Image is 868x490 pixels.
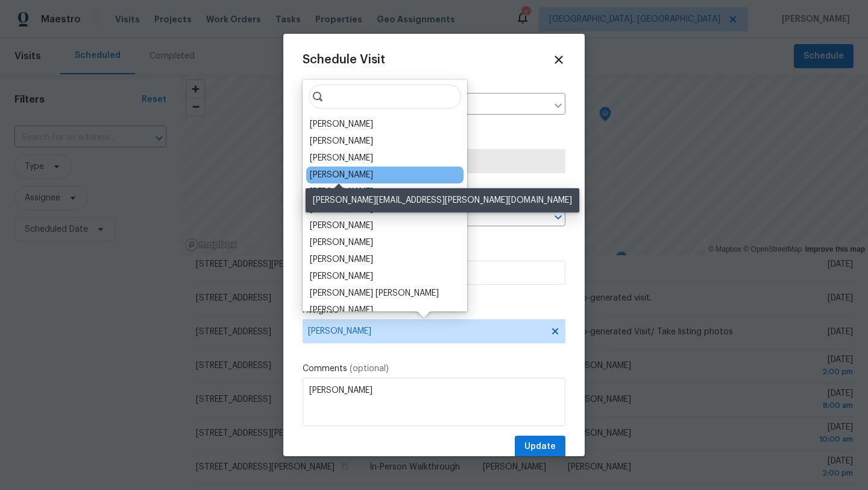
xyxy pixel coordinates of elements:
[550,209,567,226] button: Open
[310,135,373,147] div: [PERSON_NAME]
[303,54,385,66] span: Schedule Visit
[310,270,373,282] div: [PERSON_NAME]
[310,237,373,249] div: [PERSON_NAME]
[310,169,373,181] div: [PERSON_NAME]
[303,363,565,375] label: Comments
[552,53,565,66] span: Close
[310,304,373,316] div: [PERSON_NAME]
[310,253,373,266] div: [PERSON_NAME]
[310,118,373,130] div: [PERSON_NAME]
[310,287,439,299] div: [PERSON_NAME] [PERSON_NAME]
[515,436,565,458] button: Update
[308,326,544,336] span: [PERSON_NAME]
[524,439,556,454] span: Update
[310,152,373,164] div: [PERSON_NAME]
[306,188,579,212] div: [PERSON_NAME][EMAIL_ADDRESS][PERSON_NAME][DOMAIN_NAME]
[310,220,373,232] div: [PERSON_NAME]
[350,364,389,373] span: (optional)
[310,186,373,198] div: [PERSON_NAME]
[303,378,565,426] textarea: [PERSON_NAME]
